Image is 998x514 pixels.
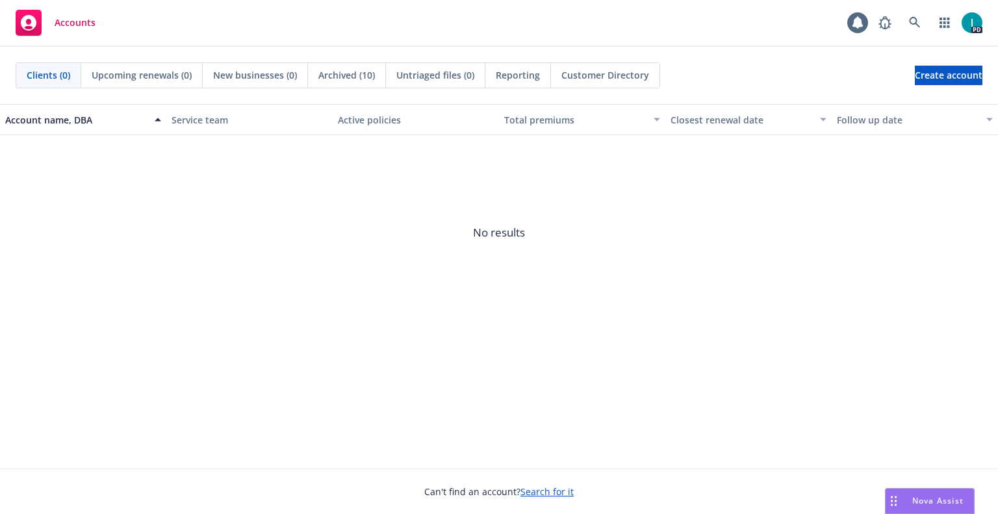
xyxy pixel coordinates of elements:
span: Create account [915,63,982,88]
span: Can't find an account? [424,485,574,498]
span: Customer Directory [561,68,649,82]
div: Service team [172,113,327,127]
span: Archived (10) [318,68,375,82]
span: Clients (0) [27,68,70,82]
button: Closest renewal date [665,104,832,135]
span: New businesses (0) [213,68,297,82]
a: Search [902,10,928,36]
span: Untriaged files (0) [396,68,474,82]
button: Service team [166,104,333,135]
div: Drag to move [886,489,902,513]
span: Reporting [496,68,540,82]
div: Closest renewal date [671,113,812,127]
button: Total premiums [499,104,665,135]
a: Search for it [520,485,574,498]
span: Accounts [55,18,96,28]
div: Follow up date [837,113,979,127]
a: Create account [915,66,982,85]
button: Follow up date [832,104,998,135]
span: Upcoming renewals (0) [92,68,192,82]
button: Nova Assist [885,488,975,514]
a: Report a Bug [872,10,898,36]
img: photo [962,12,982,33]
div: Total premiums [504,113,646,127]
a: Accounts [10,5,101,41]
button: Active policies [333,104,499,135]
span: Nova Assist [912,495,964,506]
div: Account name, DBA [5,113,147,127]
a: Switch app [932,10,958,36]
div: Active policies [338,113,494,127]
